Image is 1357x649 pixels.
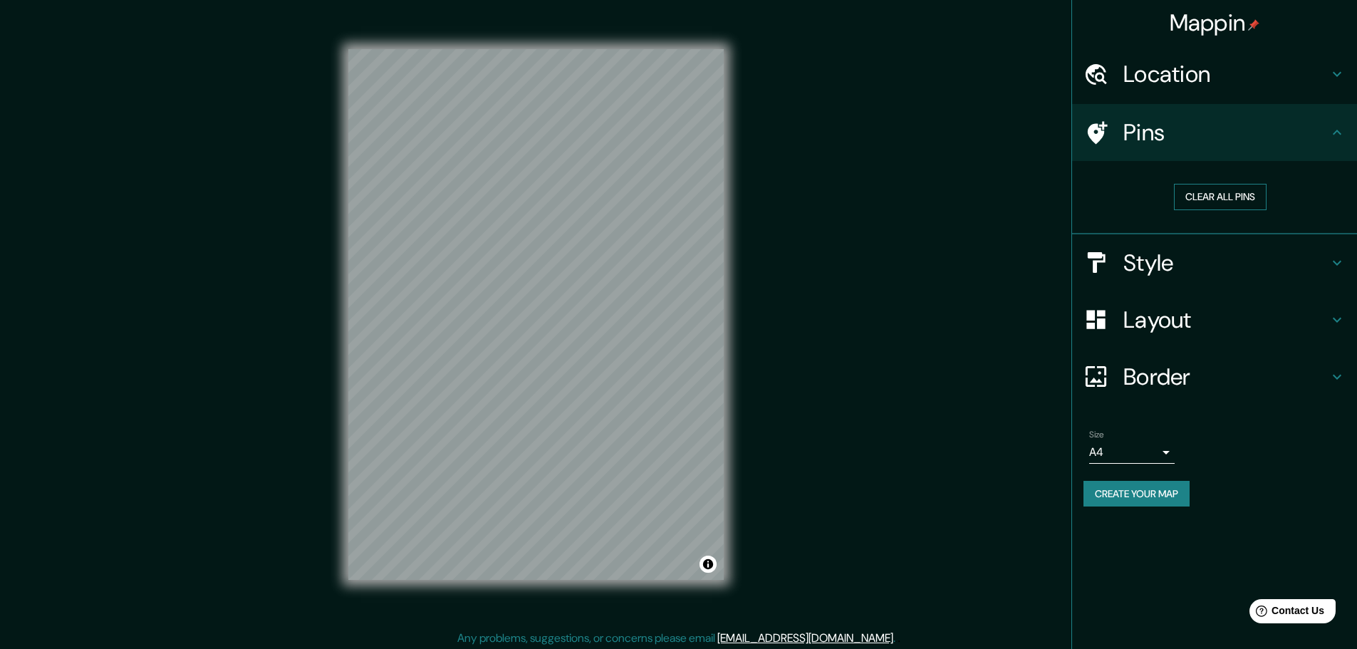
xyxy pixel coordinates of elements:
[1230,593,1341,633] iframe: Help widget launcher
[700,556,717,573] button: Toggle attribution
[1123,249,1329,277] h4: Style
[1089,441,1175,464] div: A4
[1072,291,1357,348] div: Layout
[1089,428,1104,440] label: Size
[717,630,893,645] a: [EMAIL_ADDRESS][DOMAIN_NAME]
[1174,184,1267,210] button: Clear all pins
[1123,306,1329,334] h4: Layout
[457,630,895,647] p: Any problems, suggestions, or concerns please email .
[1123,118,1329,147] h4: Pins
[895,630,898,647] div: .
[1248,19,1259,31] img: pin-icon.png
[1123,363,1329,391] h4: Border
[1170,9,1260,37] h4: Mappin
[1072,104,1357,161] div: Pins
[1072,234,1357,291] div: Style
[898,630,900,647] div: .
[1072,348,1357,405] div: Border
[348,49,724,580] canvas: Map
[1072,46,1357,103] div: Location
[1123,60,1329,88] h4: Location
[1083,481,1190,507] button: Create your map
